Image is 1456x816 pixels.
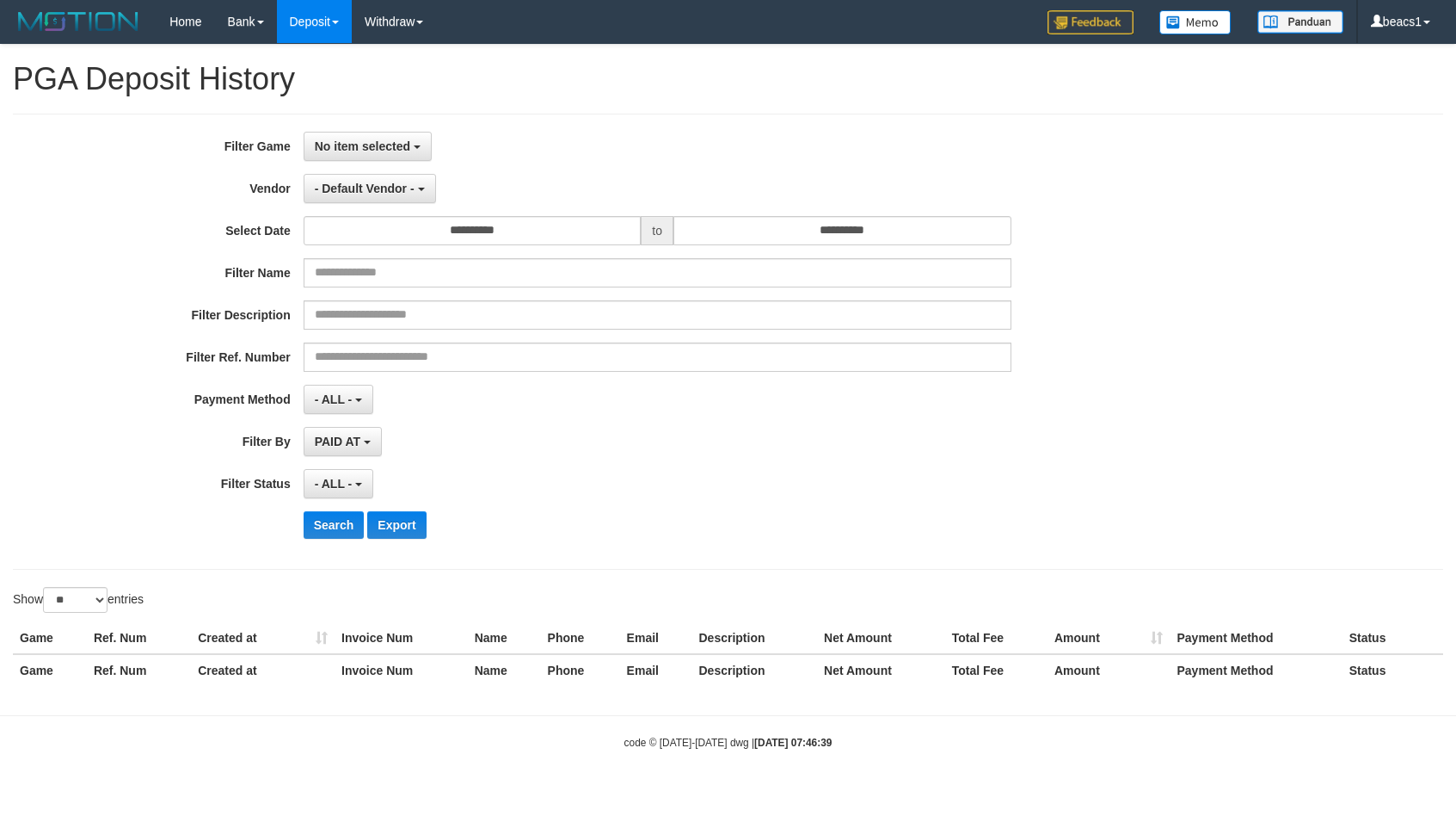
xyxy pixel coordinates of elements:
[315,435,360,448] span: PAID AT
[304,427,382,456] button: PAID AT
[1257,10,1343,34] img: panduan.png
[692,622,818,654] th: Description
[1342,622,1443,654] th: Status
[624,737,832,749] small: code © [DATE]-[DATE] dwg |
[315,477,353,491] span: - ALL -
[541,622,620,654] th: Phone
[304,132,432,161] button: No item selected
[1047,654,1170,686] th: Amount
[87,622,191,654] th: Ref. Num
[692,654,818,686] th: Description
[335,654,468,686] th: Invoice Num
[468,622,541,654] th: Name
[817,622,945,654] th: Net Amount
[304,511,365,539] button: Search
[1342,654,1443,686] th: Status
[620,654,692,686] th: Email
[541,654,620,686] th: Phone
[191,654,335,686] th: Created at
[945,622,1047,654] th: Total Fee
[13,622,87,654] th: Game
[620,622,692,654] th: Email
[1170,654,1342,686] th: Payment Method
[13,9,144,34] img: MOTION_logo.png
[13,587,144,613] label: Show entries
[191,622,335,654] th: Created at
[468,654,541,686] th: Name
[1170,622,1342,654] th: Payment Method
[817,654,945,686] th: Net Amount
[13,654,87,686] th: Game
[1159,10,1232,34] img: Button%20Memo.svg
[13,62,1443,96] h1: PGA Deposit History
[304,385,373,414] button: - ALL -
[304,174,436,203] button: - Default Vendor -
[754,737,832,749] strong: [DATE] 07:46:39
[945,654,1047,686] th: Total Fee
[1047,622,1170,654] th: Amount
[315,393,353,406] span: - ALL -
[43,587,108,613] select: Showentries
[87,654,191,686] th: Ref. Num
[367,511,426,539] button: Export
[304,469,373,498] button: - ALL -
[315,139,410,153] span: No item selected
[335,622,468,654] th: Invoice Num
[1047,10,1133,34] img: Feedback.jpg
[641,216,673,245] span: to
[315,182,415,195] span: - Default Vendor -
